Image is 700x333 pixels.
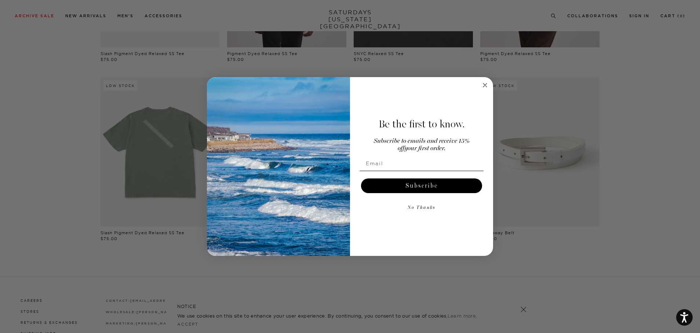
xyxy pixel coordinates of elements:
[207,77,350,256] img: 125c788d-000d-4f3e-b05a-1b92b2a23ec9.jpeg
[361,178,482,193] button: Subscribe
[360,156,484,171] input: Email
[404,145,445,152] span: your first order.
[398,145,404,152] span: off
[374,138,470,144] span: Subscribe to emails and receive 15%
[481,81,489,90] button: Close dialog
[360,200,484,215] button: No Thanks
[379,118,465,130] span: Be the first to know.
